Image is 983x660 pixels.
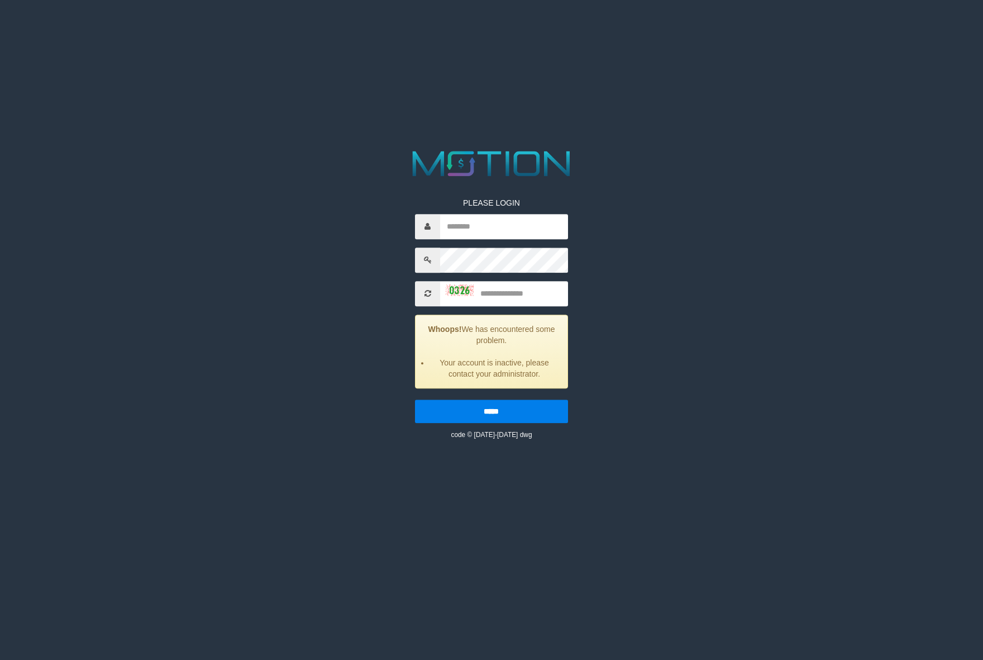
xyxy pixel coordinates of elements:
[415,197,567,208] p: PLEASE LOGIN
[446,284,474,296] img: captcha
[405,146,578,181] img: MOTION_logo.png
[415,315,567,388] div: We has encountered some problem.
[430,357,559,379] li: Your account is inactive, please contact your administrator.
[428,325,462,334] strong: Whoops!
[451,431,532,439] small: code © [DATE]-[DATE] dwg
